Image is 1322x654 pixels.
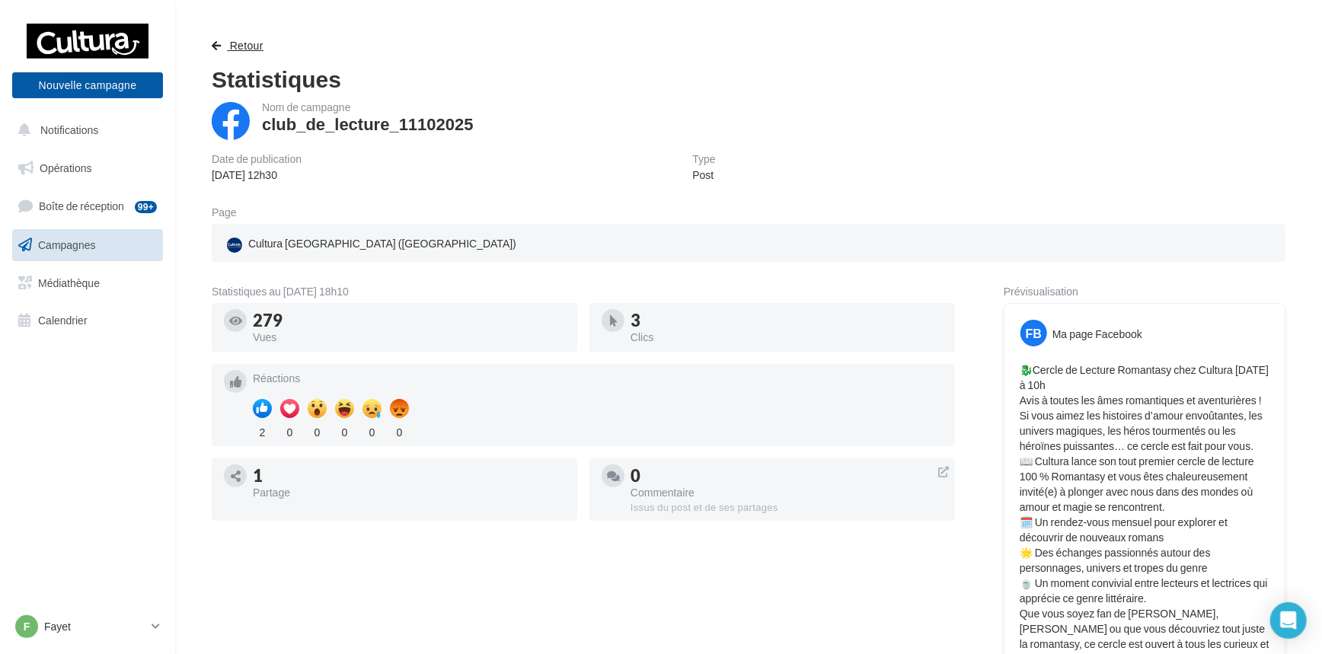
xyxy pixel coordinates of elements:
span: Notifications [40,123,98,136]
div: Vues [253,332,565,343]
div: 0 [335,422,354,440]
div: Statistiques au [DATE] 18h10 [212,286,955,297]
div: 0 [631,467,943,484]
div: 279 [253,312,565,329]
div: [DATE] 12h30 [212,167,302,183]
div: 0 [390,422,409,440]
div: Statistiques [212,67,1285,90]
a: Boîte de réception99+ [9,190,166,222]
a: Cultura [GEOGRAPHIC_DATA] ([GEOGRAPHIC_DATA]) [224,233,573,256]
div: Date de publication [212,154,302,164]
a: Campagnes [9,229,166,261]
div: Nom de campagne [262,102,474,113]
button: Notifications [9,114,160,146]
button: Retour [212,37,270,55]
div: 0 [308,422,327,440]
div: 3 [631,312,943,329]
div: FB [1020,320,1047,346]
div: 2 [253,422,272,440]
div: Post [692,167,715,183]
div: Prévisualisation [1004,286,1285,297]
div: Issus du post et de ses partages [631,501,943,515]
div: Clics [631,332,943,343]
div: Ma page Facebook [1052,327,1142,342]
a: Médiathèque [9,267,166,299]
div: 1 [253,467,565,484]
p: Fayet [44,619,145,634]
button: Nouvelle campagne [12,72,163,98]
span: Campagnes [38,238,96,251]
div: Réactions [253,373,943,384]
div: club_de_lecture_11102025 [262,116,474,132]
div: Open Intercom Messenger [1270,602,1307,639]
div: Cultura [GEOGRAPHIC_DATA] ([GEOGRAPHIC_DATA]) [224,233,519,256]
span: Boîte de réception [39,199,124,212]
div: 99+ [135,201,157,213]
div: Type [692,154,715,164]
div: Page [212,207,249,218]
span: Calendrier [38,314,88,327]
a: Calendrier [9,305,166,337]
div: 0 [280,422,299,440]
a: F Fayet [12,612,163,641]
div: Partage [253,487,565,498]
span: F [24,619,30,634]
span: Opérations [40,161,91,174]
span: Médiathèque [38,276,100,289]
span: Retour [230,39,263,52]
div: 0 [362,422,382,440]
a: Opérations [9,152,166,184]
div: Commentaire [631,487,943,498]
